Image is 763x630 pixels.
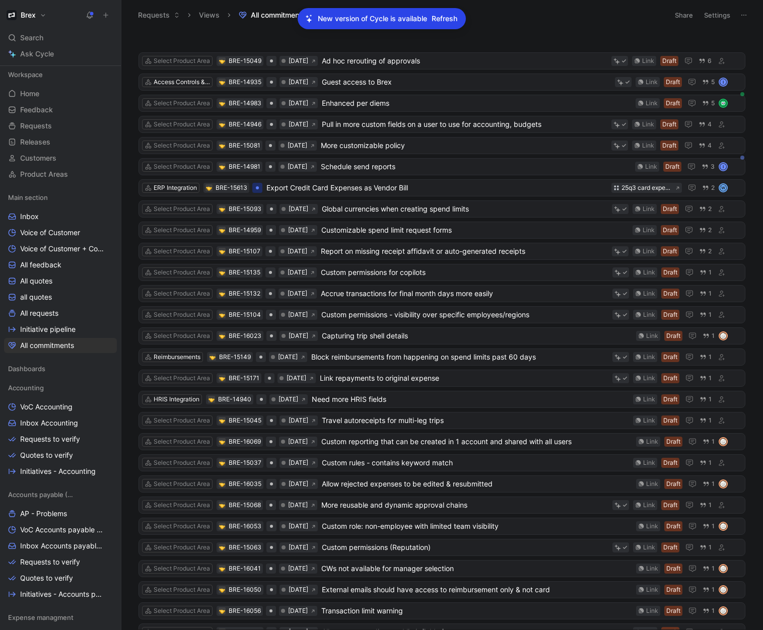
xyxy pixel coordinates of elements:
[4,190,117,205] div: Main section
[206,185,212,191] img: 🤝
[138,116,745,133] a: Select Product Area🤝BRE-14946[DATE]Pull in more custom fields on a user to use for accounting, bu...
[219,248,226,255] button: 🤝
[20,308,58,318] span: All requests
[643,246,655,256] div: Link
[720,163,727,170] div: I
[288,225,308,235] div: [DATE]
[4,241,117,256] a: Voice of Customer + Commercial NRR Feedback
[663,246,677,256] div: Draft
[4,67,117,82] div: Workspace
[4,306,117,321] a: All requests
[708,227,712,233] span: 2
[711,185,715,191] span: 2
[4,8,49,22] button: BrexBrex
[219,312,225,318] img: 🤝
[194,8,224,23] button: Views
[697,246,714,257] button: 2
[711,164,715,170] span: 3
[133,8,184,23] button: Requests
[234,8,363,23] button: All commitmentsMain section
[665,162,679,172] div: Draft
[8,69,43,80] span: Workspace
[229,267,260,277] div: BRE-15135
[4,361,117,379] div: Dashboards
[8,383,44,393] span: Accounting
[709,354,712,360] span: 1
[289,331,308,341] div: [DATE]
[216,183,247,193] div: BRE-15613
[229,162,260,172] div: BRE-14981
[154,373,210,383] div: Select Product Area
[709,375,712,381] span: 1
[219,311,226,318] button: 🤝
[219,79,226,86] button: 🤝
[138,243,745,260] a: Select Product Area🤝BRE-15107[DATE]Report on missing receipt affidavit or auto-generated receipts...
[219,438,226,445] button: 🤝
[708,206,712,212] span: 2
[229,56,261,66] div: BRE-15049
[711,100,715,106] span: 5
[219,332,226,339] button: 🤝
[643,289,655,299] div: Link
[251,10,306,20] span: All commitments
[709,312,712,318] span: 1
[4,322,117,337] a: Initiative pipeline
[138,200,745,218] a: Select Product Area🤝BRE-15093[DATE]Global currencies when creating spend limitsDraftLink2
[289,415,308,426] div: [DATE]
[219,333,225,339] img: 🤝
[219,439,225,445] img: 🤝
[210,355,216,361] img: 🤝
[643,352,655,362] div: Link
[219,163,226,170] div: 🤝
[229,98,261,108] div: BRE-14983
[4,380,117,479] div: AccountingVoC AccountingInbox AccountingRequests to verifyQuotes to verifyInitiatives - Accounting
[279,394,298,404] div: [DATE]
[642,141,654,151] div: Link
[219,227,226,234] button: 🤝
[138,348,745,366] a: Reimbursements🤝BRE-15149[DATE]Block reimbursements from happening on spend limits past 60 daysDra...
[663,289,677,299] div: Draft
[321,288,608,300] span: Accrue transactions for final month days more easily
[209,354,216,361] div: 🤝
[700,8,735,22] button: Settings
[289,98,308,108] div: [DATE]
[219,80,225,86] img: 🤝
[322,118,607,130] span: Pull in more custom fields on a user to use for accounting, budgets
[154,437,210,447] div: Select Product Area
[321,139,607,152] span: More customizable policy
[720,184,727,191] div: W
[154,204,210,214] div: Select Product Area
[20,244,107,254] span: Voice of Customer + Commercial NRR Feedback
[219,100,226,107] button: 🤝
[645,162,657,172] div: Link
[229,119,261,129] div: BRE-14946
[321,245,608,257] span: Report on missing receipt affidavit or auto-generated receipts
[288,162,307,172] div: [DATE]
[219,121,226,128] button: 🤝
[138,370,745,387] a: Select Product Area🤝BRE-15171[DATE]Link repayments to original expenseDraftLink1
[322,97,632,109] span: Enhanced per diems
[321,161,631,173] span: Schedule send reports
[666,331,680,341] div: Draft
[666,77,680,87] div: Draft
[288,267,307,277] div: [DATE]
[4,448,117,463] a: Quotes to verify
[138,285,745,302] a: Select Product Area🤝BRE-15132[DATE]Accrue transactions for final month days more easilyDraftLink1
[20,153,56,163] span: Customers
[663,373,677,383] div: Draft
[229,141,260,151] div: BRE-15081
[138,52,745,69] a: Select Product Area🤝BRE-15049[DATE]Ad hoc rerouting of approvalsDraftLink6
[662,119,676,129] div: Draft
[4,432,117,447] a: Requests to verify
[278,352,298,362] div: [DATE]
[4,118,117,133] a: Requests
[229,331,261,341] div: BRE-16023
[219,375,226,382] button: 🤝
[219,206,225,213] img: 🤝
